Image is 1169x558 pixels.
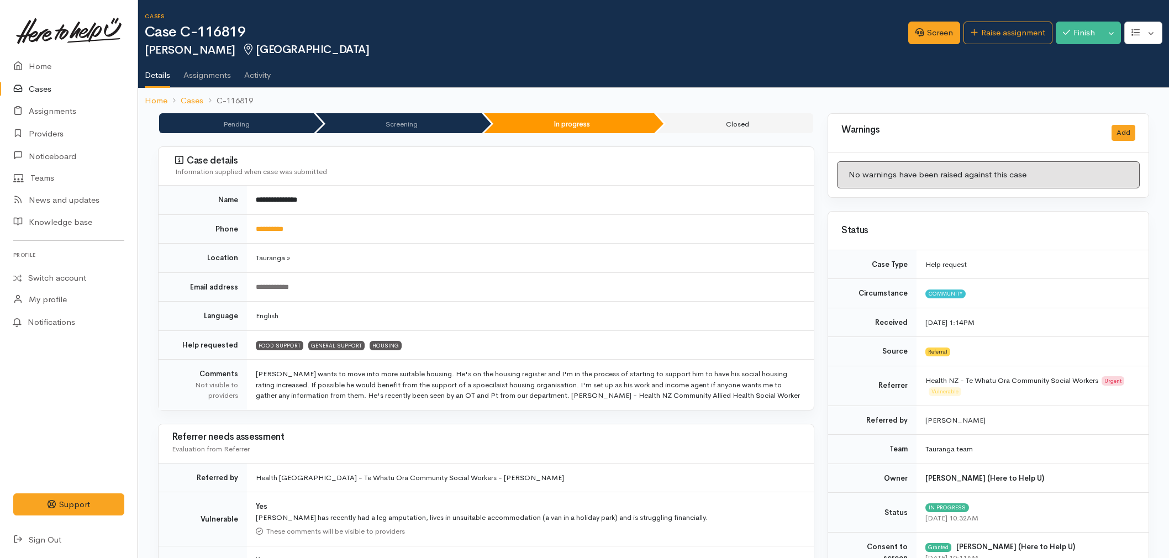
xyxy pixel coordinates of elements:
span: [GEOGRAPHIC_DATA] [242,43,370,56]
td: Referred by [828,406,917,435]
b: Yes [256,502,267,511]
h3: Referrer needs assessment [172,432,801,443]
span: Tauranga » [256,253,290,262]
h1: Case C-116819 [145,24,908,40]
li: C-116819 [203,94,253,107]
span: HOUSING [370,341,402,350]
span: Referral [925,348,950,356]
td: Source [828,337,917,366]
td: [PERSON_NAME] wants to move into more suitable housing. He's on the housing register and I'm in t... [247,360,814,410]
div: Not visible to providers [172,380,238,401]
a: Cases [181,94,203,107]
td: Team [828,435,917,464]
button: Support [13,493,124,516]
h2: [PERSON_NAME] [145,44,908,56]
a: Assignments [183,56,231,87]
time: [DATE] 1:14PM [925,318,975,327]
div: [PERSON_NAME] has recently had a leg amputation, lives in unsuitable accommodation (a van in a ho... [256,512,801,523]
td: [PERSON_NAME] [917,406,1149,435]
td: Referrer [828,366,917,406]
div: These comments will be visible to providers [256,523,801,537]
td: Health [GEOGRAPHIC_DATA] - Te Whatu Ora Community Social Workers - [PERSON_NAME] [247,463,814,492]
h3: Warnings [841,125,1098,135]
td: Health NZ - Te Whatu Ora Community Social Workers [917,366,1149,406]
a: Home [145,94,167,107]
nav: breadcrumb [138,88,1169,114]
td: Language [159,302,247,331]
span: Urgent [1102,376,1124,385]
span: In progress [925,503,969,512]
span: FOOD SUPPORT [256,341,303,350]
a: Activity [244,56,271,87]
td: Circumstance [828,279,917,308]
a: Details [145,56,170,88]
div: Information supplied when case was submitted [175,166,801,177]
td: Referred by [159,463,247,492]
span: Vulnerable [929,387,961,396]
li: Closed [656,113,813,133]
h3: Case details [175,155,801,166]
button: Finish [1056,22,1102,44]
span: Evaluation from Referrer [172,444,250,454]
td: Email address [159,272,247,302]
td: Comments [159,360,247,410]
td: Name [159,186,247,214]
b: [PERSON_NAME] (Here to Help U) [925,473,1044,483]
div: No warnings have been raised against this case [837,161,1140,188]
td: Help requested [159,330,247,360]
td: Owner [828,464,917,493]
span: Community [925,289,966,298]
td: Phone [159,214,247,244]
span: GENERAL SUPPORT [308,341,365,350]
div: Granted [925,543,951,552]
a: Raise assignment [963,22,1052,44]
td: English [247,302,814,331]
li: In progress [484,113,654,133]
span: Tauranga team [925,444,973,454]
button: Add [1112,125,1135,141]
h6: Cases [145,13,908,19]
b: [PERSON_NAME] (Here to Help U) [956,542,1075,551]
td: Case Type [828,250,917,279]
h3: Status [841,225,1135,236]
td: Help request [917,250,1149,279]
h6: Profile [13,248,124,262]
td: Received [828,308,917,337]
td: Vulnerable [159,492,247,546]
td: Location [159,244,247,273]
div: [DATE] 10:32AM [925,513,1135,524]
td: Status [828,493,917,533]
a: Screen [908,22,960,44]
li: Pending [159,113,314,133]
li: Screening [316,113,482,133]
